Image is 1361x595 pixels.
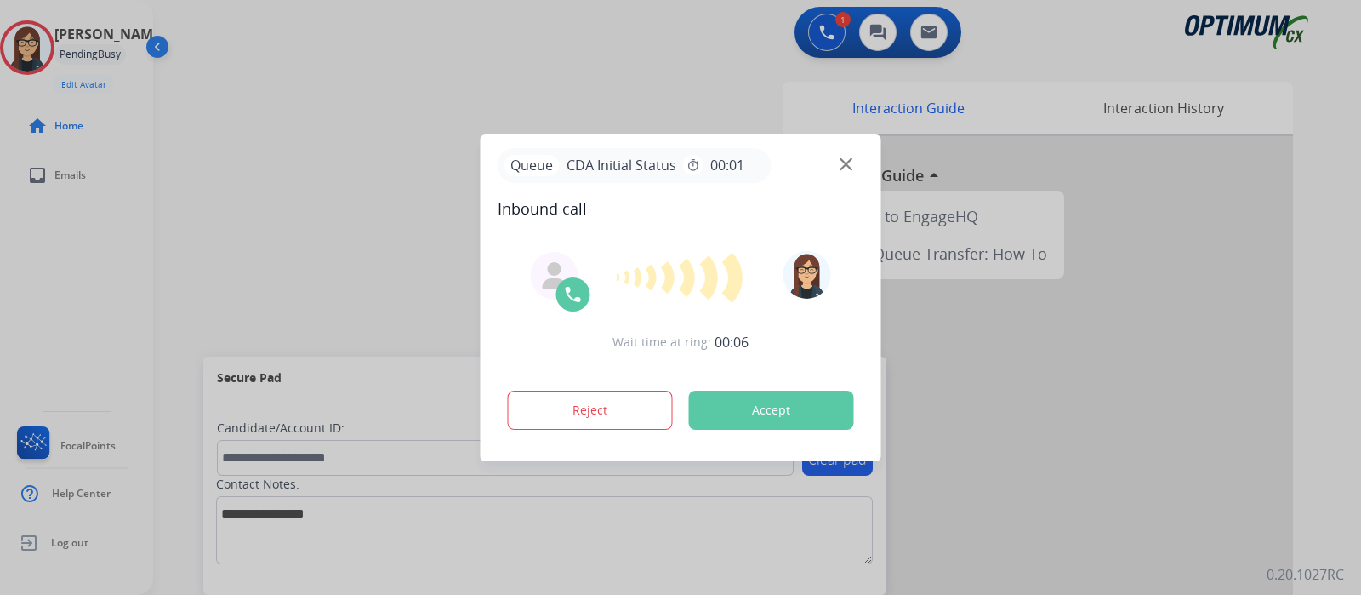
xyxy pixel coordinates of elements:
span: Inbound call [498,197,864,220]
span: CDA Initial Status [560,155,683,175]
button: Reject [508,391,673,430]
mat-icon: timer [686,158,700,172]
img: close-button [840,157,852,170]
button: Accept [689,391,854,430]
img: agent-avatar [541,262,568,289]
img: avatar [783,251,830,299]
p: 0.20.1027RC [1267,564,1344,585]
span: Wait time at ring: [612,334,711,351]
p: Queue [504,155,560,176]
span: 00:06 [715,332,749,352]
img: call-icon [563,284,584,305]
span: 00:01 [710,155,744,175]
